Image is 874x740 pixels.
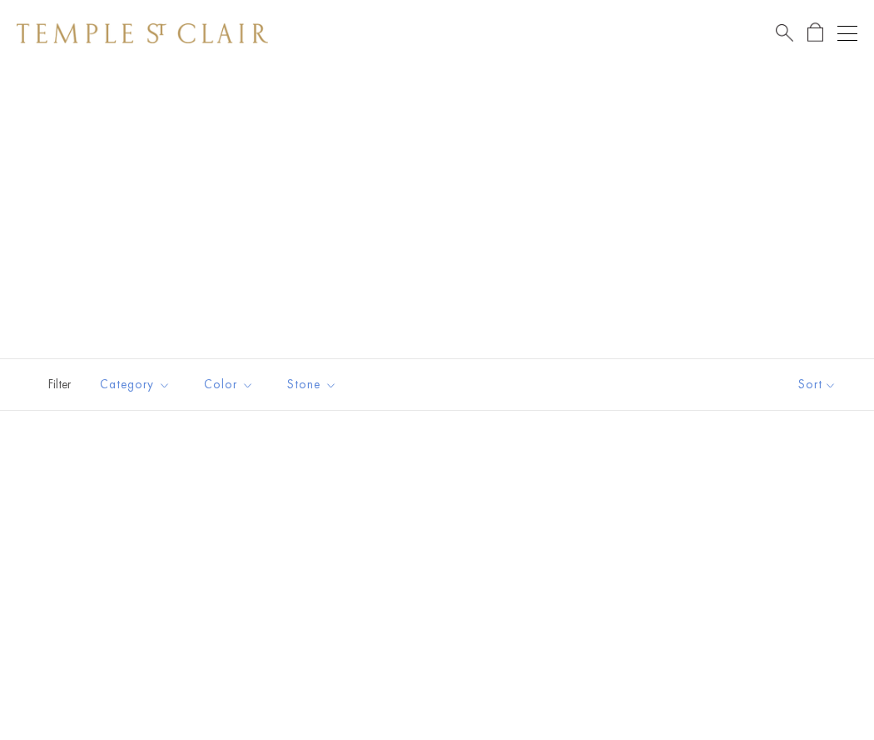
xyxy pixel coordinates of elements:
[776,22,793,43] a: Search
[279,374,350,395] span: Stone
[807,22,823,43] a: Open Shopping Bag
[92,374,183,395] span: Category
[275,366,350,403] button: Stone
[837,23,857,43] button: Open navigation
[761,359,874,410] button: Show sort by
[17,23,268,43] img: Temple St. Clair
[196,374,266,395] span: Color
[191,366,266,403] button: Color
[87,366,183,403] button: Category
